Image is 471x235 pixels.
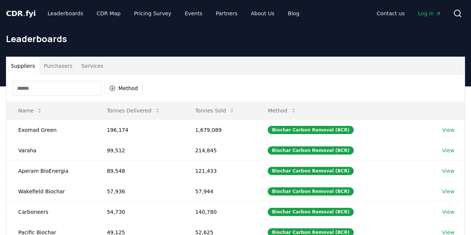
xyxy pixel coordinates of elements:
[77,57,108,75] button: Services
[183,201,256,222] td: 140,780
[189,103,241,118] button: Tonnes Sold
[6,120,95,140] td: Exomad Green
[179,7,208,20] a: Events
[6,57,39,75] button: Suppliers
[42,7,89,20] a: Leaderboards
[183,181,256,201] td: 57,944
[95,120,183,140] td: 196,174
[6,181,95,201] td: Wakefield Biochar
[268,146,353,155] div: Biochar Carbon Removal (BCR)
[183,140,256,161] td: 214,845
[442,167,454,175] a: View
[268,187,353,196] div: Biochar Carbon Removal (BCR)
[6,161,95,181] td: Aperam BioEnergia
[128,7,177,20] a: Pricing Survey
[23,9,26,18] span: .
[262,103,302,118] button: Method
[6,201,95,222] td: Carboneers
[42,7,305,20] nav: Main
[12,103,48,118] button: Name
[95,161,183,181] td: 89,548
[183,161,256,181] td: 121,433
[418,10,441,17] span: Log in
[268,126,353,134] div: Biochar Carbon Removal (BCR)
[6,140,95,161] td: Varaha
[282,7,305,20] a: Blog
[245,7,280,20] a: About Us
[210,7,244,20] a: Partners
[412,7,447,20] a: Log in
[91,7,127,20] a: CDR Map
[183,120,256,140] td: 1,679,089
[268,208,353,216] div: Biochar Carbon Removal (BCR)
[95,201,183,222] td: 54,730
[442,126,454,134] a: View
[371,7,447,20] nav: Main
[105,82,143,94] button: Method
[442,188,454,195] a: View
[101,103,166,118] button: Tonnes Delivered
[268,167,353,175] div: Biochar Carbon Removal (BCR)
[39,57,77,75] button: Purchasers
[371,7,411,20] a: Contact us
[442,147,454,154] a: View
[95,181,183,201] td: 57,936
[95,140,183,161] td: 99,512
[6,33,465,45] h1: Leaderboards
[6,8,36,19] a: CDR.fyi
[442,208,454,216] a: View
[6,9,36,18] span: CDR fyi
